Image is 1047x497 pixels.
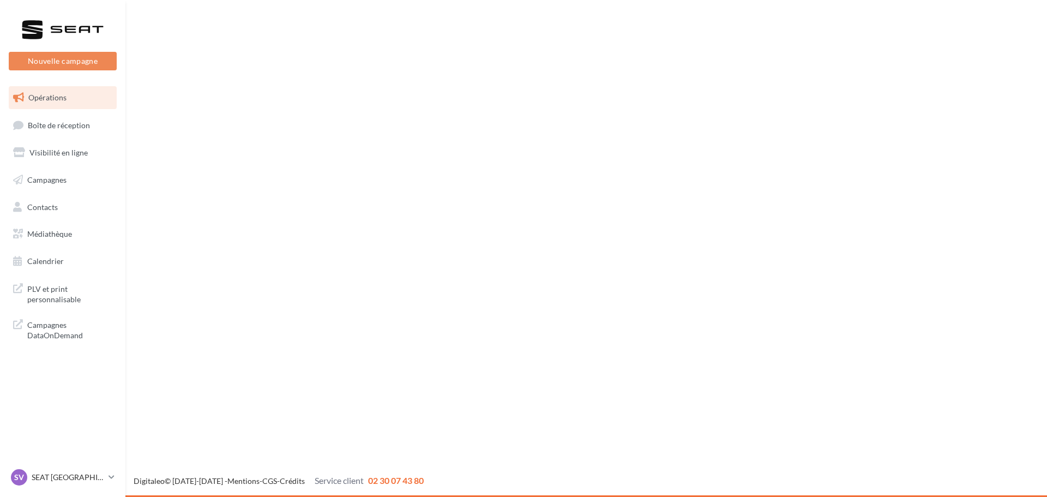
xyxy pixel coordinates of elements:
[7,223,119,245] a: Médiathèque
[280,476,305,486] a: Crédits
[7,250,119,273] a: Calendrier
[28,120,90,129] span: Boîte de réception
[27,229,72,238] span: Médiathèque
[262,476,277,486] a: CGS
[7,277,119,309] a: PLV et print personnalisable
[134,476,165,486] a: Digitaleo
[9,52,117,70] button: Nouvelle campagne
[32,472,104,483] p: SEAT [GEOGRAPHIC_DATA]
[29,148,88,157] span: Visibilité en ligne
[315,475,364,486] span: Service client
[7,141,119,164] a: Visibilité en ligne
[9,467,117,488] a: SV SEAT [GEOGRAPHIC_DATA]
[7,113,119,137] a: Boîte de réception
[27,175,67,184] span: Campagnes
[368,475,424,486] span: 02 30 07 43 80
[28,93,67,102] span: Opérations
[27,318,112,341] span: Campagnes DataOnDemand
[7,313,119,345] a: Campagnes DataOnDemand
[27,256,64,266] span: Calendrier
[134,476,424,486] span: © [DATE]-[DATE] - - -
[14,472,24,483] span: SV
[27,282,112,305] span: PLV et print personnalisable
[27,202,58,211] span: Contacts
[7,196,119,219] a: Contacts
[227,476,260,486] a: Mentions
[7,169,119,191] a: Campagnes
[7,86,119,109] a: Opérations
